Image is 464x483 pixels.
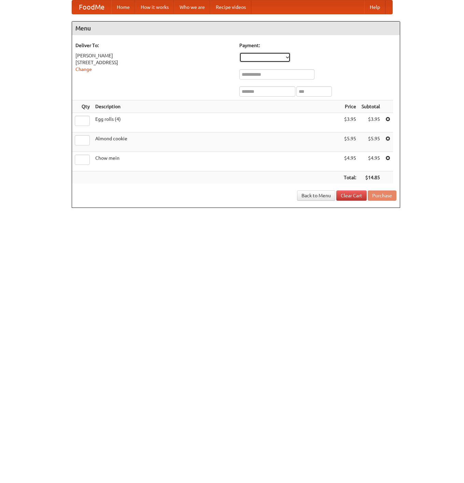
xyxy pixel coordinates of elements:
h5: Deliver To: [75,42,233,49]
td: $3.95 [341,113,359,132]
h5: Payment: [239,42,396,49]
th: Total: [341,171,359,184]
th: Price [341,100,359,113]
td: $3.95 [359,113,383,132]
th: Qty [72,100,93,113]
a: Recipe videos [210,0,251,14]
td: Egg rolls (4) [93,113,341,132]
a: FoodMe [72,0,111,14]
th: $14.85 [359,171,383,184]
a: How it works [135,0,174,14]
a: Home [111,0,135,14]
td: $4.95 [341,152,359,171]
th: Description [93,100,341,113]
td: $5.95 [359,132,383,152]
a: Who we are [174,0,210,14]
div: [PERSON_NAME] [75,52,233,59]
a: Clear Cart [336,190,367,201]
div: [STREET_ADDRESS] [75,59,233,66]
button: Purchase [368,190,396,201]
th: Subtotal [359,100,383,113]
td: $5.95 [341,132,359,152]
td: Chow mein [93,152,341,171]
a: Back to Menu [297,190,335,201]
td: Almond cookie [93,132,341,152]
td: $4.95 [359,152,383,171]
a: Help [364,0,385,14]
a: Change [75,67,92,72]
h4: Menu [72,22,400,35]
